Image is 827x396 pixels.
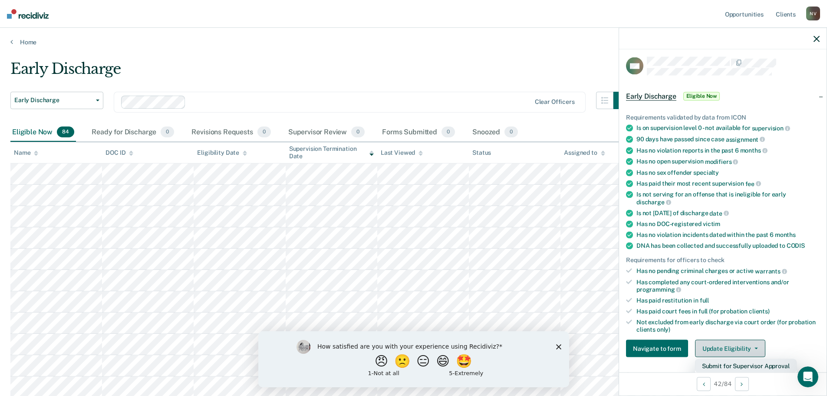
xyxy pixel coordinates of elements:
div: Forms Submitted [380,123,457,142]
div: Name [14,149,38,156]
div: Assigned to [564,149,605,156]
div: Has no violation incidents dated within the past 6 [636,231,820,239]
span: months [775,231,796,238]
a: Home [10,38,817,46]
span: assignment [726,136,765,143]
div: Is not [DATE] of discharge [636,209,820,217]
dt: Supervision [626,371,820,379]
div: Has no pending criminal charges or active [636,267,820,275]
div: Supervision Termination Date [289,145,374,160]
span: modifiers [705,158,738,165]
span: specialty [693,169,719,176]
div: Eligible Now [10,123,76,142]
div: Clear officers [535,98,575,106]
img: Recidiviz [7,9,49,19]
span: months [740,147,768,154]
div: Not excluded from early discharge via court order (for probation clients [636,318,820,333]
span: 0 [351,126,365,138]
iframe: Intercom live chat [797,366,818,387]
div: 90 days have passed since case [636,135,820,143]
iframe: Survey by Kim from Recidiviz [258,331,569,387]
span: only) [657,326,670,333]
span: full [700,297,709,304]
div: Requirements validated by data from ICON [626,113,820,121]
span: 0 [257,126,271,138]
div: Supervisor Review [287,123,367,142]
div: Revisions Requests [190,123,272,142]
span: 0 [442,126,455,138]
div: Is not serving for an offense that is ineligible for early [636,191,820,206]
div: Status [472,149,491,156]
div: Is on supervision level 0 - not available for [636,124,820,132]
div: Eligibility Date [197,149,247,156]
div: Early Discharge [10,60,631,85]
button: Submit for Supervisor Approval [695,359,797,373]
div: Ready for Discharge [90,123,176,142]
button: Navigate to form [626,340,688,357]
span: date [709,210,728,216]
div: Snoozed [471,123,520,142]
div: Has paid their most recent supervision [636,180,820,187]
div: Has paid restitution in [636,297,820,304]
button: Previous Opportunity [697,377,711,391]
div: 42 / 84 [619,372,827,395]
span: fee [745,180,761,187]
span: supervision [752,125,790,132]
span: 0 [504,126,518,138]
button: Update Eligibility [695,340,765,357]
span: CODIS [787,242,805,249]
a: Navigate to form link [626,340,692,357]
div: Last Viewed [381,149,423,156]
div: Requirements for officers to check [626,256,820,264]
div: DOC ID [105,149,133,156]
div: Has paid court fees in full (for probation [636,307,820,315]
span: Early Discharge [626,92,676,100]
div: Early DischargeEligible Now [619,82,827,110]
div: Has no DOC-registered [636,220,820,228]
div: Has no open supervision [636,158,820,166]
div: Has completed any court-ordered interventions and/or [636,278,820,293]
span: victim [703,220,720,227]
span: 84 [57,126,74,138]
span: warrants [755,267,787,274]
span: programming [636,286,681,293]
button: Next Opportunity [735,377,749,391]
div: N V [806,7,820,20]
div: Has no violation reports in the past 6 [636,146,820,154]
span: 0 [161,126,174,138]
div: DNA has been collected and successfully uploaded to [636,242,820,250]
span: Eligible Now [683,92,720,100]
div: Has no sex offender [636,169,820,176]
span: discharge [636,198,671,205]
span: clients) [749,307,770,314]
span: Early Discharge [14,97,92,104]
